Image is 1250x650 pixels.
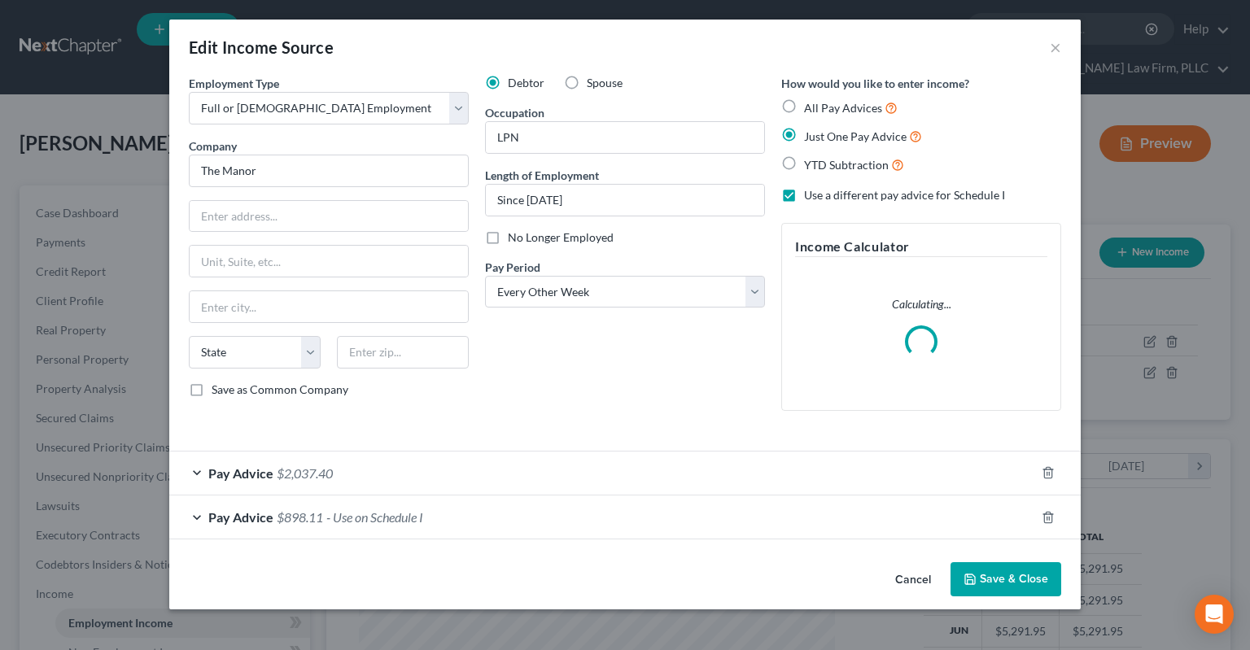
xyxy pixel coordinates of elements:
span: Pay Period [485,260,540,274]
input: Enter city... [190,291,468,322]
input: Enter zip... [337,336,469,369]
span: No Longer Employed [508,230,614,244]
span: Employment Type [189,76,279,90]
span: Pay Advice [208,465,273,481]
h5: Income Calculator [795,237,1047,257]
label: Occupation [485,104,544,121]
input: Search company by name... [189,155,469,187]
span: Debtor [508,76,544,89]
span: Spouse [587,76,623,89]
label: Length of Employment [485,167,599,184]
span: Save as Common Company [212,382,348,396]
input: Enter address... [190,201,468,232]
div: Open Intercom Messenger [1195,595,1234,634]
div: Edit Income Source [189,36,334,59]
p: Calculating... [795,296,1047,312]
input: -- [486,122,764,153]
span: $2,037.40 [277,465,333,481]
span: Just One Pay Advice [804,129,907,143]
button: × [1050,37,1061,57]
button: Cancel [882,564,944,596]
label: How would you like to enter income? [781,75,969,92]
span: $898.11 [277,509,323,525]
span: YTD Subtraction [804,158,889,172]
span: - Use on Schedule I [326,509,423,525]
span: Use a different pay advice for Schedule I [804,188,1005,202]
input: ex: 2 years [486,185,764,216]
span: Pay Advice [208,509,273,525]
input: Unit, Suite, etc... [190,246,468,277]
span: All Pay Advices [804,101,882,115]
button: Save & Close [951,562,1061,596]
span: Company [189,139,237,153]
